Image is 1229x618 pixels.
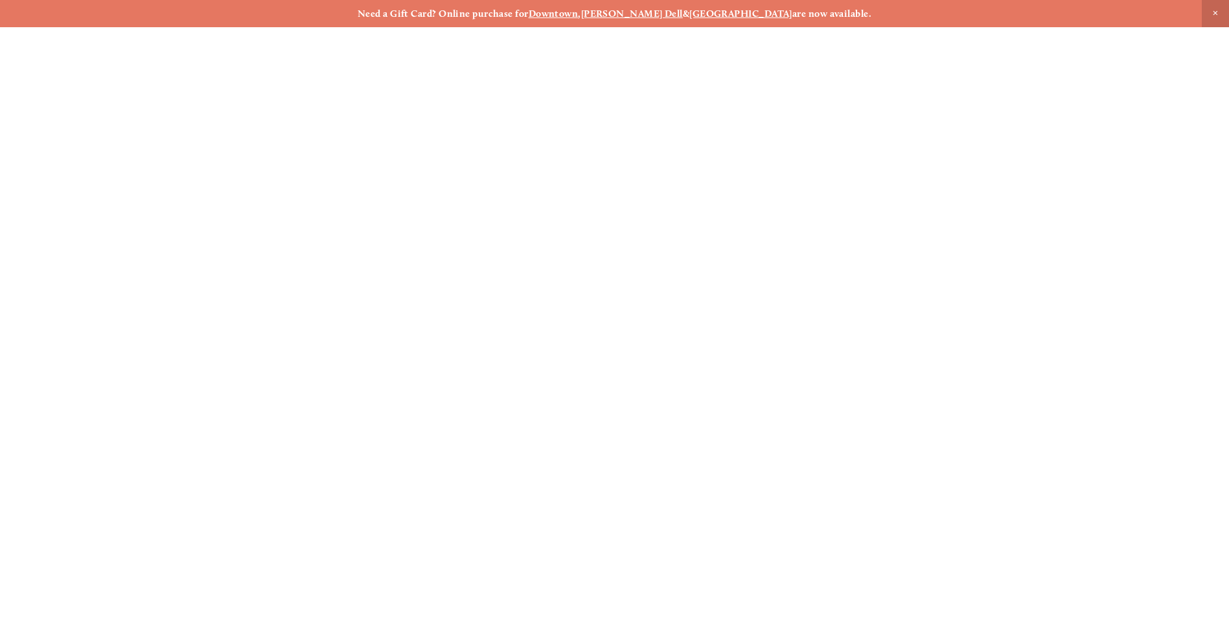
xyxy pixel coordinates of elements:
[683,8,689,19] strong: &
[792,8,871,19] strong: are now available.
[581,8,683,19] a: [PERSON_NAME] Dell
[358,8,529,19] strong: Need a Gift Card? Online purchase for
[529,8,579,19] a: Downtown
[689,8,792,19] a: [GEOGRAPHIC_DATA]
[578,8,580,19] strong: ,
